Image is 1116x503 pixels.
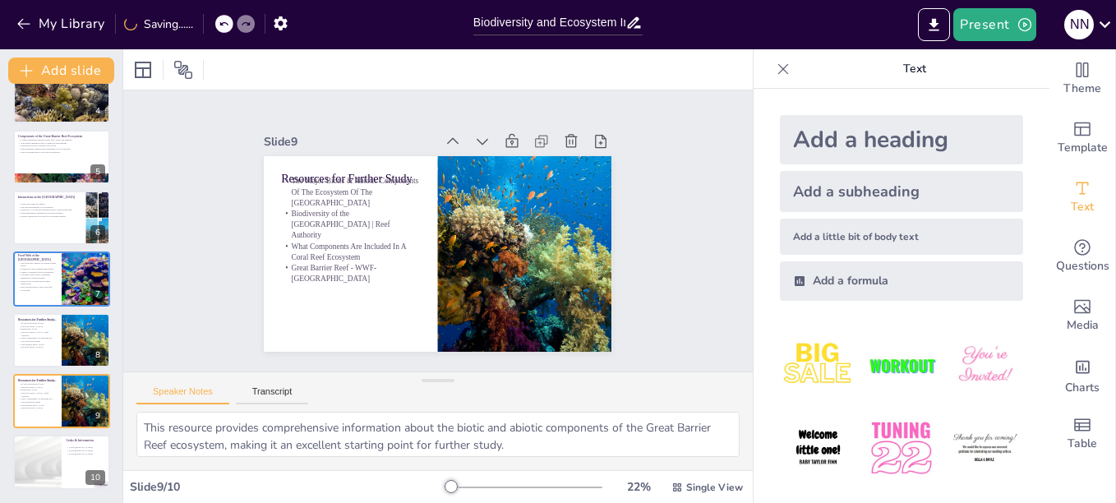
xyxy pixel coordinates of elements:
span: Questions [1056,257,1109,275]
div: Layout [130,57,156,83]
span: Template [1058,139,1108,157]
p: Great Barrier Reef - WWF-[GEOGRAPHIC_DATA] [18,404,57,409]
div: 7 [90,287,105,302]
p: Fish and invertebrates cycle nutrients. [18,205,81,209]
p: Biodiversity of the [GEOGRAPHIC_DATA] | Reef Authority [454,205,596,251]
img: 3.jpeg [947,327,1023,404]
p: Resources for Further Study [18,316,57,321]
button: Add slide [8,58,114,84]
p: [PERSON_NAME] and seagrass protect young marine life. [18,209,81,212]
div: Add a formula [780,261,1023,301]
button: Speaker Notes [136,386,229,404]
p: The Major Biotic & Abiotic Components Of The Ecosystem Of The [GEOGRAPHIC_DATA] [18,318,57,327]
p: Biodiversity of the [GEOGRAPHIC_DATA] | Reef Authority [18,389,57,398]
p: The ecosystem relies on various interdependent species. [18,85,105,89]
div: Add a heading [780,115,1023,164]
p: Text [796,49,1033,89]
div: 6 [90,225,105,240]
span: Theme [1063,80,1101,98]
p: Healthy interactions are vital for ecosystem stability. [18,215,81,218]
p: The food web consists of various trophic levels. [18,261,57,267]
div: 10 [85,470,105,485]
div: Slide 9 [450,294,621,328]
p: Biodiversity of the [GEOGRAPHIC_DATA] | Reef Authority [18,327,57,336]
div: 4 [13,68,110,122]
p: Bacteria and plants are vital in nutrient cycling. [18,83,105,86]
p: The Major Biotic & Abiotic Components Of The Ecosystem Of The [GEOGRAPHIC_DATA] [18,380,57,389]
textarea: This resource provides comprehensive information about the biotic and abiotic components of the G... [136,412,740,457]
p: Interactions create a complex web of life. [18,144,105,147]
p: What Components Are Included In A Coral Reef Ecosystem [18,398,57,404]
p: Great Barrier Reef - WWF-[GEOGRAPHIC_DATA] [18,343,57,348]
span: Position [173,60,193,80]
div: 22 % [619,479,658,495]
p: Corals host algae for energy. [18,202,81,205]
div: 10 [13,435,110,489]
div: 8 [13,313,110,367]
p: The ecosystem thrives on its rich biodiversity. [18,150,105,154]
button: Export to PowerPoint [918,8,950,41]
span: Table [1068,435,1097,453]
p: [URL][DOMAIN_NAME] [67,449,105,452]
img: 2.jpeg [863,327,939,404]
p: Links & Information [67,437,105,442]
p: Resources for Further Study [18,378,57,383]
p: Energy flow is illustrated through interactions. [18,279,57,285]
div: Change the overall theme [1049,49,1115,108]
p: Producers convert sunlight into energy. [18,268,57,271]
div: Add images, graphics, shapes or video [1049,286,1115,345]
div: 8 [90,348,105,362]
div: 9 [13,374,110,428]
div: 4 [90,104,105,118]
div: Get real-time input from your audience [1049,227,1115,286]
button: My Library [12,11,112,37]
p: Non-living elements create a conducive environment. [18,141,105,145]
span: Text [1071,198,1094,216]
p: Food Web of the [GEOGRAPHIC_DATA] [18,253,57,262]
p: What Components Are Included In A Coral Reef Ecosystem [18,336,57,342]
p: Each species plays a vital role in the ecosystem. [18,286,57,292]
p: Great Barrier Reef - WWF-[GEOGRAPHIC_DATA] [450,162,590,198]
p: [URL][DOMAIN_NAME] [67,445,105,449]
p: Components of the Great Barrier Reef Ecosystem [18,133,105,138]
div: Add charts and graphs [1049,345,1115,404]
div: Slide 9 / 10 [130,479,445,495]
div: 5 [13,130,110,184]
p: Interdependencies maintain ecosystem resilience. [18,211,81,215]
div: Add a subheading [780,171,1023,212]
img: 5.jpeg [863,410,939,487]
p: The Major Biotic & Abiotic Components Of The Ecosystem Of The [GEOGRAPHIC_DATA] [458,238,599,284]
div: Add ready made slides [1049,108,1115,168]
p: Primary consumers feed on producers. [18,270,57,274]
p: Interactions in the [GEOGRAPHIC_DATA] [18,195,81,200]
p: Secondary and tertiary consumers maintain ecological balance. [18,274,57,279]
p: What Components Are Included In A Coral Reef Ecosystem [452,183,593,219]
div: Add a table [1049,404,1115,464]
div: 9 [90,408,105,423]
div: Saving...... [124,16,193,32]
p: Environmental changes pose challenges to the ecosystem. [18,147,105,150]
img: 4.jpeg [780,410,856,487]
button: Present [953,8,1035,41]
button: N N [1064,8,1094,41]
button: Transcript [236,386,309,404]
span: Single View [686,481,743,494]
div: N N [1064,10,1094,39]
div: Add text boxes [1049,168,1115,227]
span: Media [1067,316,1099,335]
img: 1.jpeg [780,327,856,404]
p: [URL][DOMAIN_NAME] [67,452,105,455]
p: Living components include corals, fish, algae, and seagrass. [18,138,105,141]
div: 6 [13,191,110,245]
input: Insert title [473,11,625,35]
div: 7 [13,251,110,306]
p: Resources for Further Study [460,259,600,289]
div: Add a little bit of body text [780,219,1023,255]
span: Charts [1065,379,1100,397]
img: 6.jpeg [947,410,1023,487]
div: 5 [90,164,105,179]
